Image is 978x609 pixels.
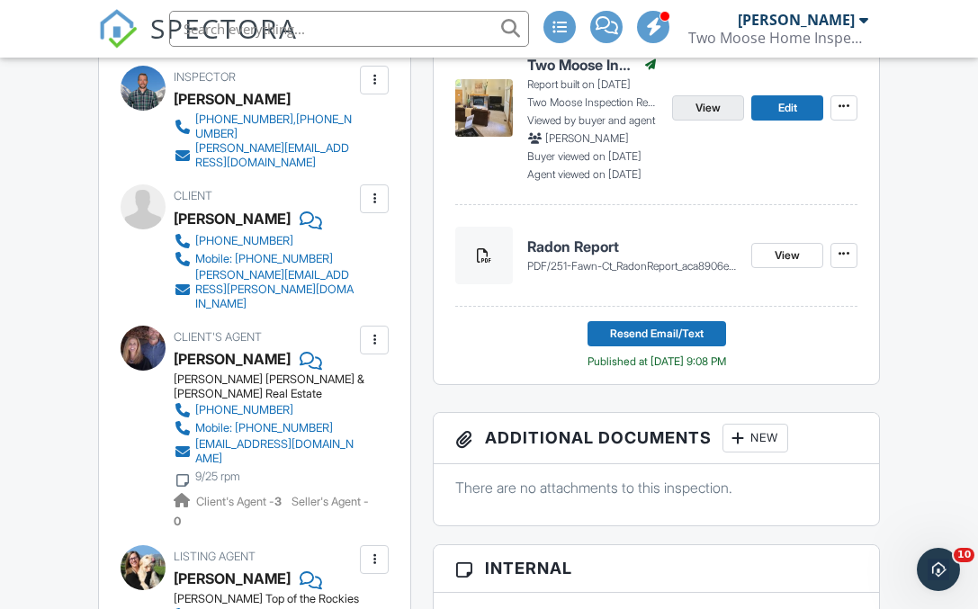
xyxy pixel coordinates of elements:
[98,24,298,62] a: SPECTORA
[174,401,355,419] a: [PHONE_NUMBER]
[174,189,212,202] span: Client
[174,565,291,592] a: [PERSON_NAME]
[722,424,788,452] div: New
[195,403,293,417] div: [PHONE_NUMBER]
[434,413,879,464] h3: Additional Documents
[195,268,355,311] div: [PERSON_NAME][EMAIL_ADDRESS][PERSON_NAME][DOMAIN_NAME]
[455,478,857,497] p: There are no attachments to this inspection.
[738,11,855,29] div: [PERSON_NAME]
[174,550,256,563] span: Listing Agent
[150,9,298,47] span: SPECTORA
[174,268,355,311] a: [PERSON_NAME][EMAIL_ADDRESS][PERSON_NAME][DOMAIN_NAME]
[174,205,291,232] div: [PERSON_NAME]
[174,345,291,372] a: [PERSON_NAME]
[174,419,355,437] a: Mobile: [PHONE_NUMBER]
[195,234,293,248] div: [PHONE_NUMBER]
[434,545,879,592] h3: Internal
[174,112,355,141] a: [PHONE_NUMBER],[PHONE_NUMBER]
[954,548,974,562] span: 10
[174,250,355,268] a: Mobile: [PHONE_NUMBER]
[174,70,236,84] span: Inspector
[195,421,333,435] div: Mobile: [PHONE_NUMBER]
[195,112,355,141] div: [PHONE_NUMBER],[PHONE_NUMBER]
[98,9,138,49] img: The Best Home Inspection Software - Spectora
[174,232,355,250] a: [PHONE_NUMBER]
[174,85,291,112] div: [PERSON_NAME]
[174,141,355,170] a: [PERSON_NAME][EMAIL_ADDRESS][DOMAIN_NAME]
[174,592,370,606] div: [PERSON_NAME] Top of the Rockies
[174,515,181,528] strong: 0
[174,437,355,466] a: [EMAIL_ADDRESS][DOMAIN_NAME]
[195,252,333,266] div: Mobile: [PHONE_NUMBER]
[195,437,355,466] div: [EMAIL_ADDRESS][DOMAIN_NAME]
[274,495,282,508] strong: 3
[195,470,240,484] div: 9/25 rpm
[174,330,262,344] span: Client's Agent
[195,141,355,170] div: [PERSON_NAME][EMAIL_ADDRESS][DOMAIN_NAME]
[688,29,868,47] div: Two Moose Home Inspections
[917,548,960,591] iframe: Intercom live chat
[169,11,529,47] input: Search everything...
[174,372,370,401] div: [PERSON_NAME] [PERSON_NAME] & [PERSON_NAME] Real Estate
[196,495,284,508] span: Client's Agent -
